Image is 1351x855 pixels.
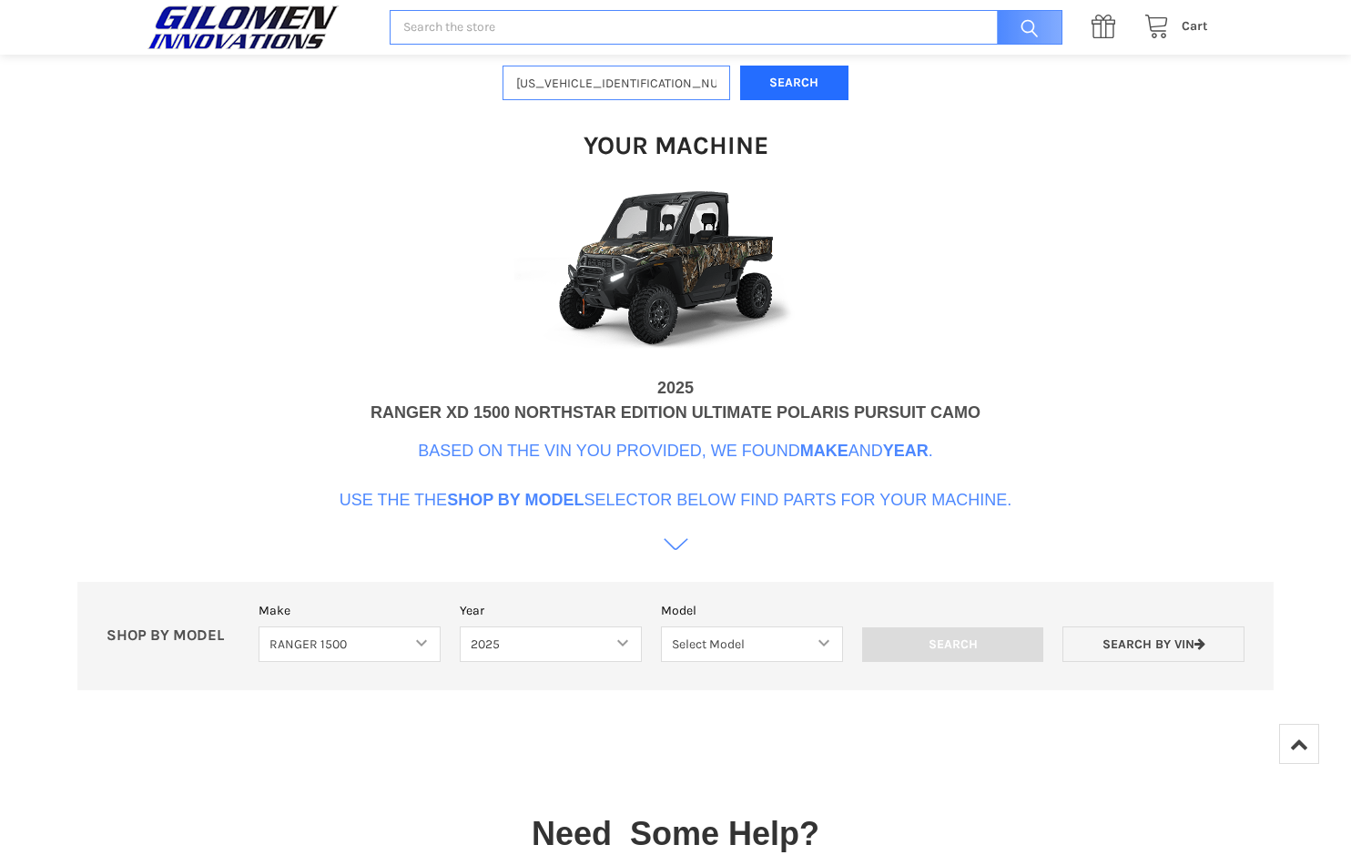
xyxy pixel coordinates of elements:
[259,601,441,620] label: Make
[447,491,584,509] b: Shop By Model
[1134,15,1208,38] a: Cart
[96,626,249,646] p: SHOP BY MODEL
[143,5,371,50] a: GILOMEN INNOVATIONS
[371,401,980,425] div: RANGER XD 1500 NORTHSTAR EDITION ULTIMATE POLARIS PURSUIT CAMO
[143,5,343,50] img: GILOMEN INNOVATIONS
[862,627,1044,662] input: Search
[460,601,642,620] label: Year
[1182,18,1208,34] span: Cart
[988,10,1062,46] input: Search
[657,376,694,401] div: 2025
[503,66,730,101] input: Enter VIN of your machine
[340,439,1012,513] p: Based on the VIN you provided, we found and . Use the the selector below find parts for your mach...
[740,66,849,101] button: Search
[1062,626,1244,662] a: Search by VIN
[661,601,843,620] label: Model
[1279,724,1319,764] a: Top of Page
[493,171,858,376] img: VIN Image
[800,442,848,460] b: Make
[584,129,768,161] h1: Your Machine
[883,442,929,460] b: Year
[390,10,1062,46] input: Search the store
